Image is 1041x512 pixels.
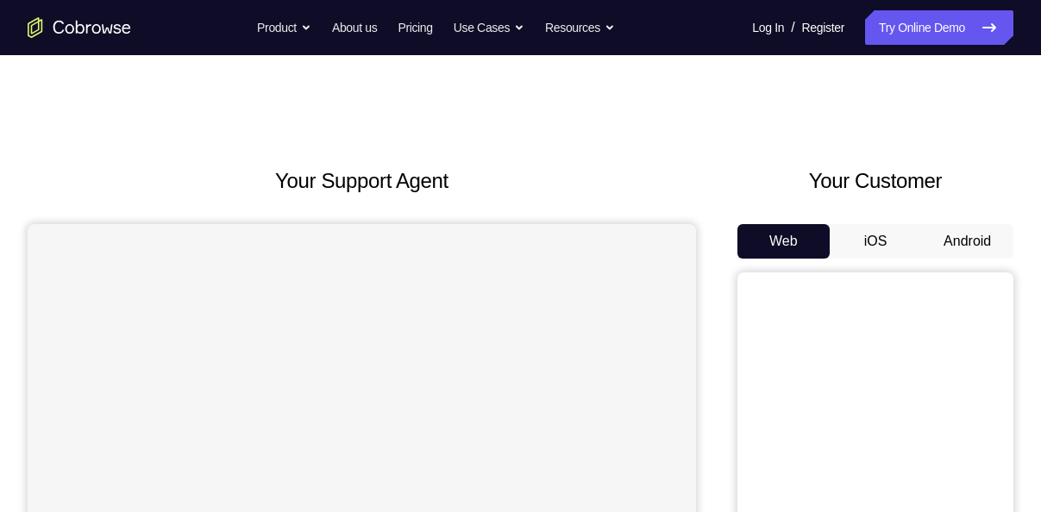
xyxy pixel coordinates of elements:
button: Product [257,10,311,45]
button: iOS [830,224,922,259]
button: Web [737,224,830,259]
button: Android [921,224,1013,259]
a: About us [332,10,377,45]
button: Resources [545,10,615,45]
a: Register [802,10,844,45]
button: Use Cases [454,10,524,45]
span: / [791,17,794,38]
a: Pricing [398,10,432,45]
a: Log In [752,10,784,45]
h2: Your Support Agent [28,165,696,197]
a: Go to the home page [28,17,131,38]
a: Try Online Demo [865,10,1013,45]
h2: Your Customer [737,165,1013,197]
